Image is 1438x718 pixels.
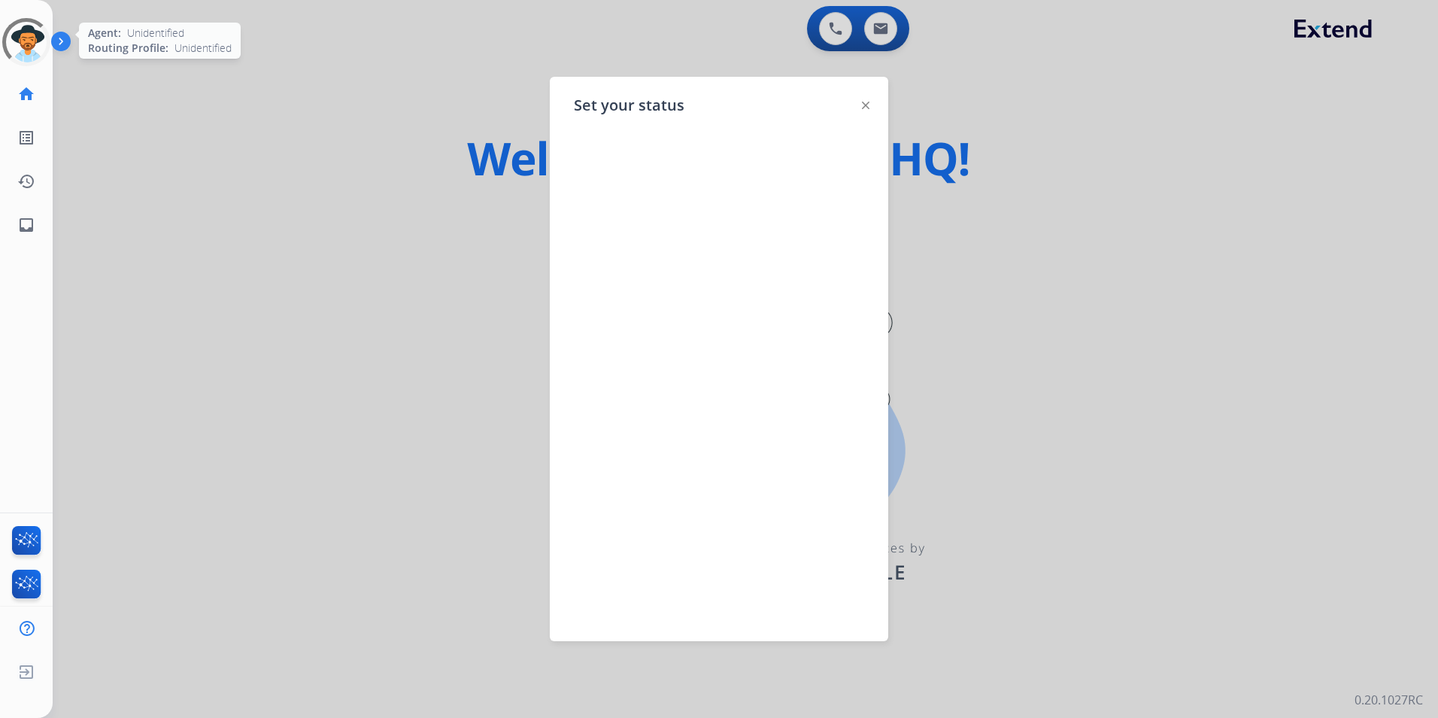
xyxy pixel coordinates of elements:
span: Routing Profile: [88,41,168,56]
span: Unidentified [174,41,232,56]
img: close-button [862,102,869,109]
span: Agent: [88,26,121,41]
p: 0.20.1027RC [1355,691,1423,709]
span: Unidentified [127,26,184,41]
mat-icon: history [17,172,35,190]
mat-icon: list_alt [17,129,35,147]
mat-icon: home [17,85,35,103]
mat-icon: inbox [17,216,35,234]
span: Set your status [574,95,684,116]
